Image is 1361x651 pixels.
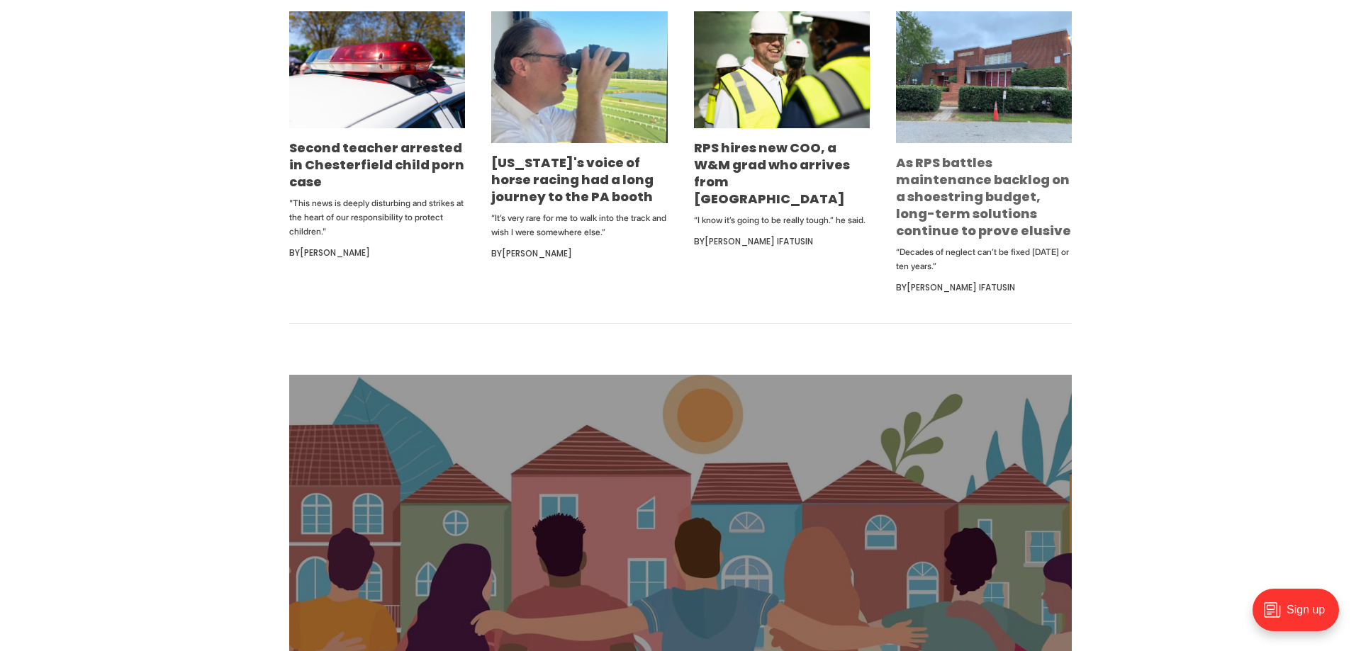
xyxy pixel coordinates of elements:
a: RPS hires new COO, a W&M grad who arrives from [GEOGRAPHIC_DATA] [694,139,850,208]
a: [PERSON_NAME] Ifatusin [705,235,813,247]
a: [PERSON_NAME] [300,247,370,259]
iframe: portal-trigger [1240,582,1361,651]
p: "This news is deeply disturbing and strikes at the heart of our responsibility to protect children." [289,196,465,239]
img: Second teacher arrested in Chesterfield child porn case [289,11,465,128]
div: By [694,233,870,250]
a: [US_STATE]'s voice of horse racing had a long journey to the PA booth [491,154,654,205]
a: [PERSON_NAME] [502,247,572,259]
img: Virginia's voice of horse racing had a long journey to the PA booth [491,11,667,143]
a: As RPS battles maintenance backlog on a shoestring budget, long-term solutions continue to prove ... [896,154,1071,239]
p: “I know it’s going to be really tough.” he said. [694,213,870,227]
div: By [896,279,1072,296]
img: As RPS battles maintenance backlog on a shoestring budget, long-term solutions continue to prove ... [896,11,1072,143]
p: “It’s very rare for me to walk into the track and wish I were somewhere else.” [491,211,667,239]
a: [PERSON_NAME] Ifatusin [907,281,1015,293]
p: “Decades of neglect can’t be fixed [DATE] or ten years.” [896,245,1072,273]
div: By [491,245,667,262]
div: By [289,244,465,261]
img: RPS hires new COO, a W&M grad who arrives from Indianapolis [694,11,870,129]
a: Second teacher arrested in Chesterfield child porn case [289,139,464,191]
